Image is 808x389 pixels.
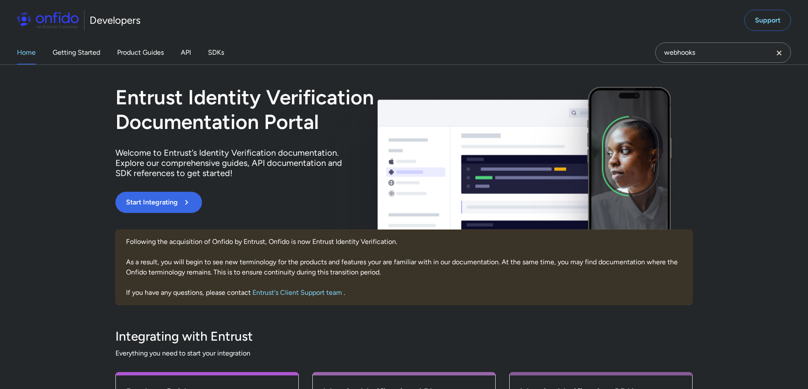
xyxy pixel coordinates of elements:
[117,41,164,64] a: Product Guides
[115,229,693,305] div: Following the acquisition of Onfido by Entrust, Onfido is now Entrust Identity Verification. As a...
[17,41,36,64] a: Home
[115,148,353,178] p: Welcome to Entrust’s Identity Verification documentation. Explore our comprehensive guides, API d...
[655,42,791,63] input: Onfido search input field
[115,85,519,134] h1: Entrust Identity Verification Documentation Portal
[17,12,79,29] img: Onfido Logo
[53,41,100,64] a: Getting Started
[115,328,693,345] h3: Integrating with Entrust
[774,48,784,58] svg: Clear search field button
[115,348,693,358] span: Everything you need to start your integration
[208,41,224,64] a: SDKs
[90,14,140,27] h1: Developers
[744,10,791,31] a: Support
[181,41,191,64] a: API
[252,288,344,297] a: Entrust's Client Support team
[115,192,202,213] button: Start Integrating
[115,192,519,213] a: Start Integrating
